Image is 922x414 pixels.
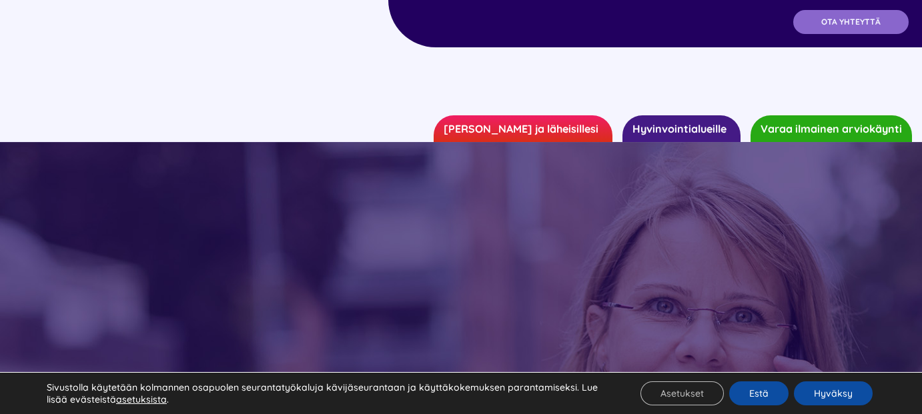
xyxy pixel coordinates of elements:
[794,381,873,405] button: Hyväksy
[821,17,881,27] span: OTA YHTEYTTÄ
[47,381,610,405] p: Sivustolla käytetään kolmannen osapuolen seurantatyökaluja kävijäseurantaan ja käyttäkokemuksen p...
[640,381,724,405] button: Asetukset
[751,115,912,142] a: Varaa ilmainen arviokäynti
[116,393,167,405] button: asetuksista
[622,115,741,142] a: Hyvinvointialueille
[729,381,789,405] button: Estä
[434,115,612,142] a: [PERSON_NAME] ja läheisillesi
[793,10,909,34] a: OTA YHTEYTTÄ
